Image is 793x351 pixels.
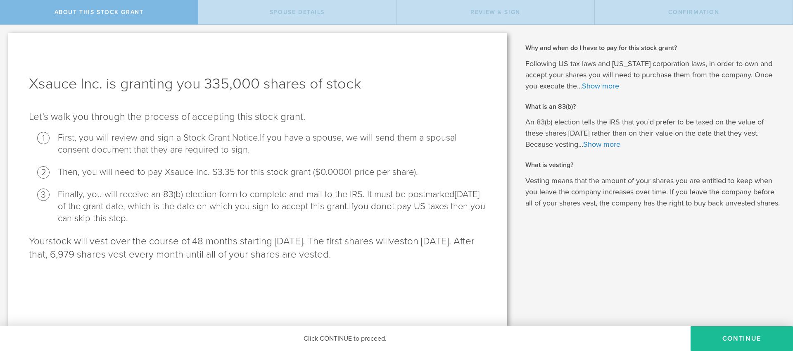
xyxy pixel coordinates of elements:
[58,132,487,156] li: First, you will review and sign a Stock Grant Notice.
[525,43,781,53] h2: Why and when do I have to pay for this stock grant?
[29,235,487,261] p: stock will vest over the course of 48 months starting [DATE]. The first shares will on [DATE]. Af...
[668,9,719,16] span: Confirmation
[389,235,407,247] span: vest
[525,58,781,92] p: Following US tax laws and [US_STATE] corporation laws, in order to own and accept your shares you...
[525,160,781,170] h2: What is vesting?
[55,9,144,16] span: About this stock grant
[29,110,487,124] p: Let’s walk you through the process of accepting this stock grant .
[470,9,520,16] span: Review & Sign
[582,81,619,91] a: Show more
[29,235,48,247] span: Your
[354,201,382,212] span: you do
[58,189,487,224] li: Finally, you will receive an 83(b) election form to complete and mail to the IRS . It must be pos...
[691,326,793,351] button: CONTINUE
[58,166,487,178] li: Then, you will need to pay Xsauce Inc. $3.35 for this stock grant ($0.00001 price per share).
[29,74,487,94] h1: Xsauce Inc. is granting you 335,000 shares of stock
[270,9,325,16] span: Spouse Details
[525,102,781,111] h2: What is an 83(b)?
[525,175,781,209] p: Vesting means that the amount of your shares you are entitled to keep when you leave the company ...
[583,140,620,149] a: Show more
[525,117,781,150] p: An 83(b) election tells the IRS that you’d prefer to be taxed on the value of these shares [DATE]...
